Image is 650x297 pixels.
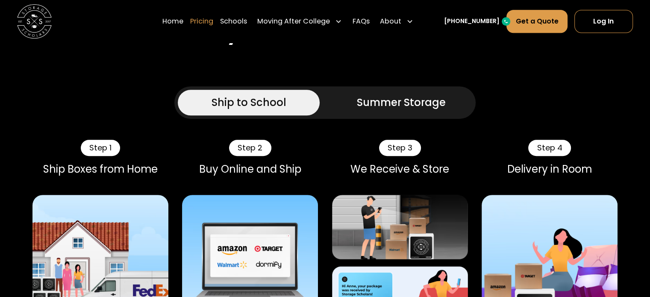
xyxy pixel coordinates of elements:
[229,140,271,156] div: Step 2
[482,163,618,175] div: Delivery in Room
[352,9,369,33] a: FAQs
[376,9,417,33] div: About
[379,140,421,156] div: Step 3
[574,10,633,33] a: Log In
[81,140,120,156] div: Step 1
[162,9,183,33] a: Home
[506,10,567,33] a: Get a Quote
[380,16,401,26] div: About
[190,9,213,33] a: Pricing
[332,163,468,175] div: We Receive & Store
[212,95,286,110] div: Ship to School
[528,140,571,156] div: Step 4
[357,95,446,110] div: Summer Storage
[220,9,247,33] a: Schools
[254,9,345,33] div: Moving After College
[126,18,524,45] h2: University at [GEOGRAPHIC_DATA]
[182,163,318,175] div: Buy Online and Ship
[444,17,500,26] a: [PHONE_NUMBER]
[257,16,330,26] div: Moving After College
[32,163,168,175] div: Ship Boxes from Home
[17,4,52,39] img: Storage Scholars main logo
